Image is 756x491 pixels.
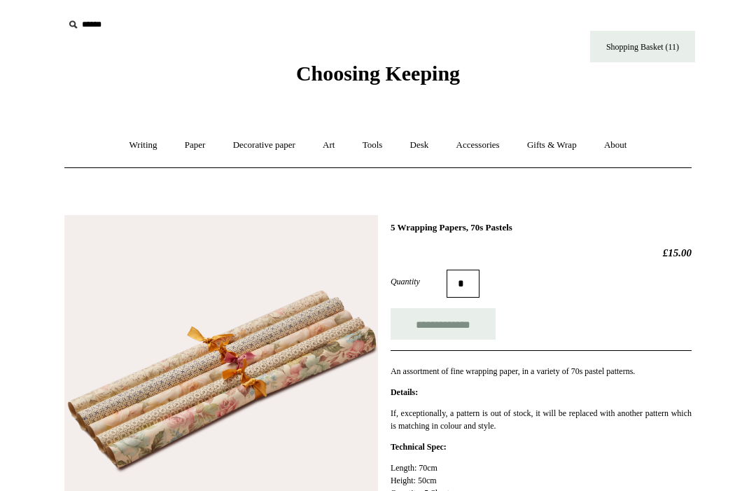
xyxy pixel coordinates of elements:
[391,222,692,233] h1: 5 Wrapping Papers, 70s Pastels
[391,275,447,288] label: Quantity
[391,442,447,452] strong: Technical Spec:
[398,127,442,164] a: Desk
[220,127,308,164] a: Decorative paper
[444,127,512,164] a: Accessories
[591,127,640,164] a: About
[514,127,589,164] a: Gifts & Wrap
[391,387,418,397] strong: Details:
[117,127,170,164] a: Writing
[296,73,460,83] a: Choosing Keeping
[391,407,692,432] p: If, exceptionally, a pattern is out of stock, it will be replaced with another pattern which is m...
[172,127,218,164] a: Paper
[350,127,395,164] a: Tools
[391,247,692,259] h2: £15.00
[391,365,692,378] p: An assortment of fine wrapping paper, in a variety of 70s pastel patterns.
[310,127,347,164] a: Art
[296,62,460,85] span: Choosing Keeping
[590,31,695,62] a: Shopping Basket (11)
